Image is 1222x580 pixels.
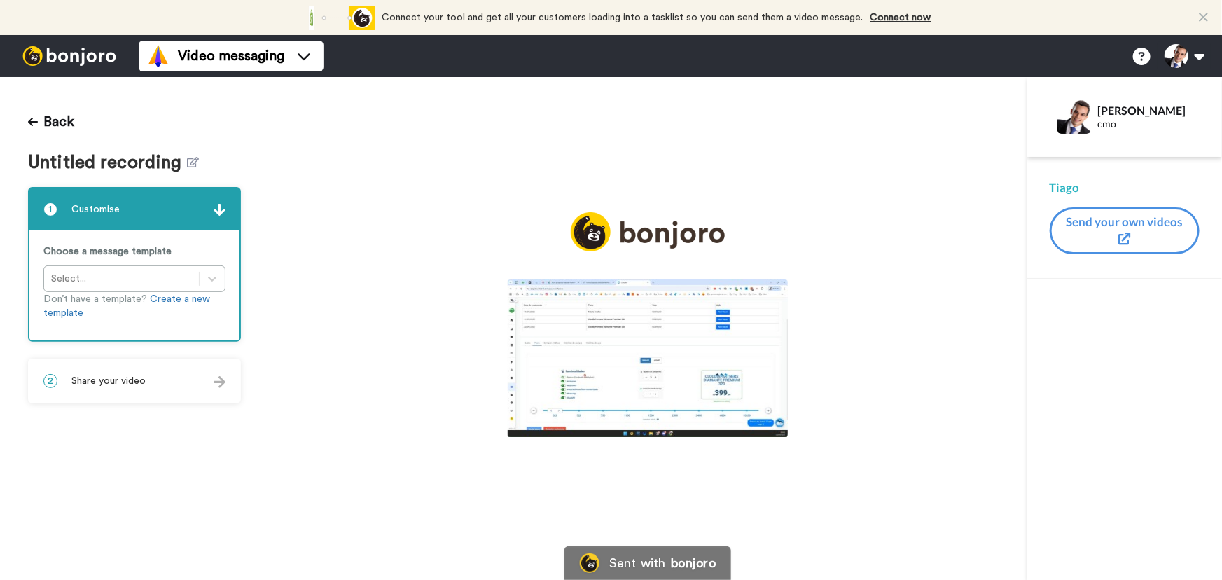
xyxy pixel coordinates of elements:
span: Customise [71,202,120,216]
div: 2Share your video [28,359,241,403]
img: vm-color.svg [147,45,169,67]
div: cmo [1098,118,1199,130]
a: Create a new template [43,294,210,318]
button: Back [28,105,74,139]
p: Choose a message template [43,244,225,258]
img: a3e73b10-9d1d-44f4-83d8-07fd1471edce_thumbnail_source_1757588888.jpg [508,279,788,437]
img: logo_full.png [571,212,725,252]
button: Send your own videos [1050,207,1200,254]
span: 2 [43,374,57,388]
div: [PERSON_NAME] [1098,104,1199,117]
span: Share your video [71,374,146,388]
img: arrow.svg [214,376,225,388]
span: Video messaging [178,46,284,66]
img: arrow.svg [214,204,225,216]
div: Tiago [1050,179,1200,196]
span: Connect your tool and get all your customers loading into a tasklist so you can send them a video... [382,13,863,22]
div: bonjoro [671,557,716,569]
span: 1 [43,202,57,216]
img: Profile Image [1057,100,1091,134]
div: Sent with [609,557,665,569]
a: Connect now [870,13,931,22]
a: Bonjoro LogoSent withbonjoro [564,546,731,580]
img: Bonjoro Logo [580,553,599,573]
span: Untitled recording [28,153,188,173]
img: bj-logo-header-white.svg [17,46,122,66]
div: animation [298,6,375,30]
p: Don’t have a template? [43,292,225,320]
